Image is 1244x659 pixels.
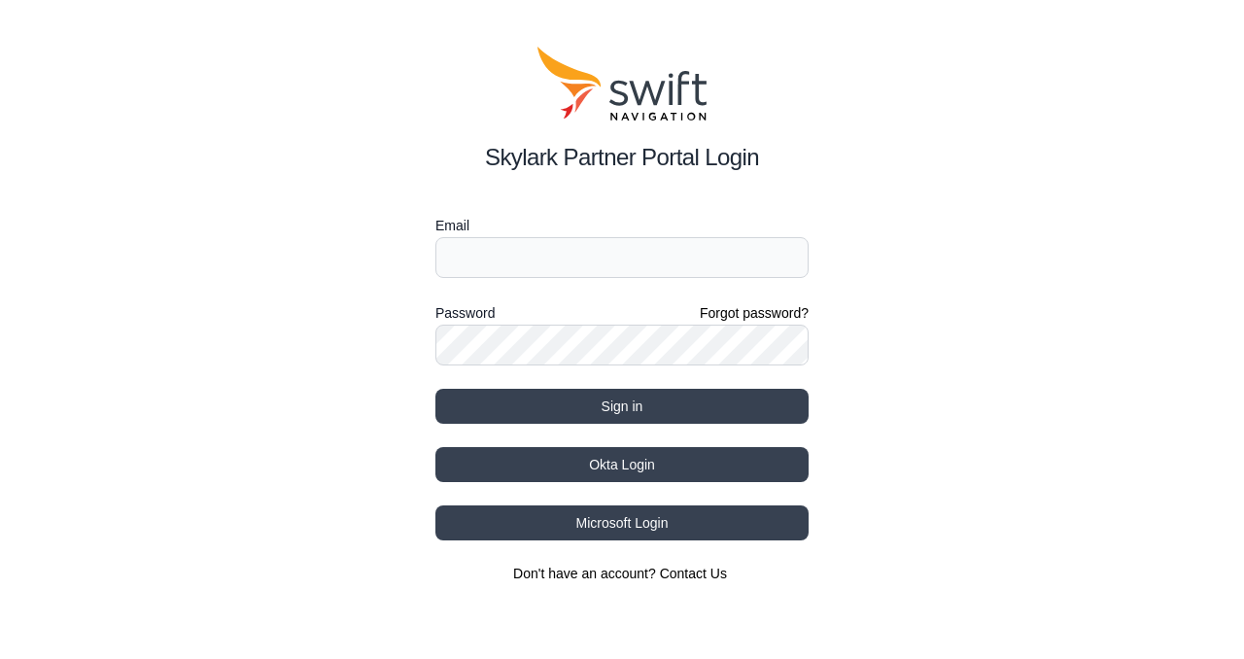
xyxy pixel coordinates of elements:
button: Microsoft Login [435,505,809,540]
section: Don't have an account? [435,564,809,583]
button: Sign in [435,389,809,424]
label: Email [435,214,809,237]
a: Forgot password? [700,303,809,323]
a: Contact Us [660,566,727,581]
button: Okta Login [435,447,809,482]
h2: Skylark Partner Portal Login [435,140,809,175]
label: Password [435,301,495,325]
